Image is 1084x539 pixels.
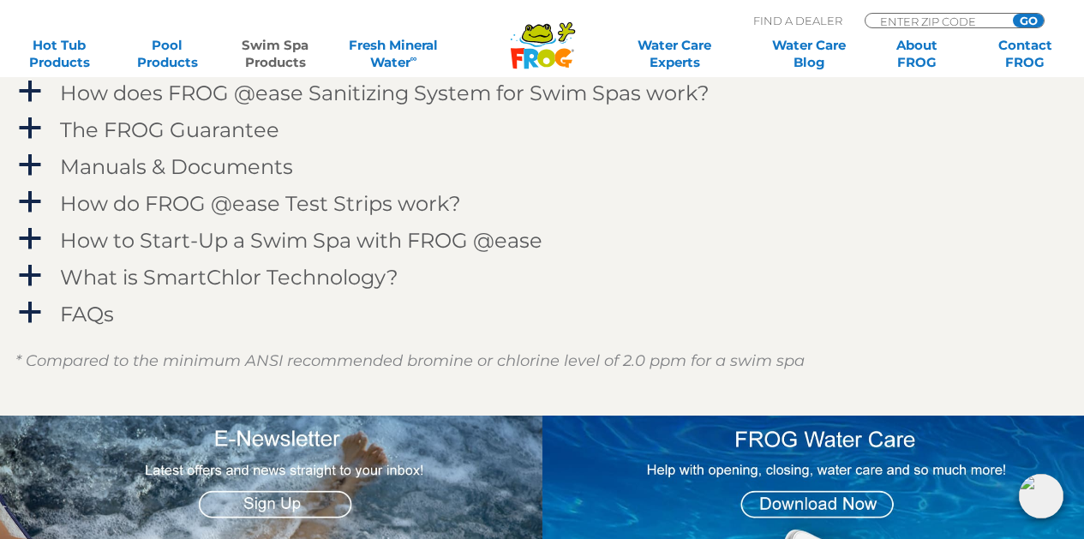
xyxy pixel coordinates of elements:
img: openIcon [1019,474,1063,518]
a: a How does FROG @ease Sanitizing System for Swim Spas work? [15,77,1069,109]
input: Zip Code Form [878,14,994,28]
a: ContactFROG [983,37,1067,71]
a: Water CareExperts [607,37,743,71]
span: a [17,263,43,289]
h4: FAQs [60,302,114,326]
input: GO [1013,14,1044,27]
h4: Manuals & Documents [60,155,293,178]
h4: The FROG Guarantee [60,118,279,141]
span: a [17,189,43,215]
a: a How do FROG @ease Test Strips work? [15,188,1069,219]
span: a [17,226,43,252]
span: a [17,116,43,141]
a: PoolProducts [125,37,209,71]
span: a [17,153,43,178]
em: * Compared to the minimum ANSI recommended bromine or chlorine level of 2.0 ppm for a swim spa [15,351,805,370]
a: a The FROG Guarantee [15,114,1069,146]
span: a [17,79,43,105]
a: AboutFROG [875,37,959,71]
h4: How to Start-Up a Swim Spa with FROG @ease [60,229,542,252]
a: Hot TubProducts [17,37,101,71]
a: Fresh MineralWater∞ [341,37,446,71]
span: a [17,300,43,326]
a: Swim SpaProducts [233,37,317,71]
p: Find A Dealer [753,13,842,28]
h4: How does FROG @ease Sanitizing System for Swim Spas work? [60,81,710,105]
sup: ∞ [410,52,417,64]
a: Water CareBlog [767,37,851,71]
a: a How to Start-Up a Swim Spa with FROG @ease [15,225,1069,256]
h4: How do FROG @ease Test Strips work? [60,192,461,215]
a: a What is SmartChlor Technology? [15,261,1069,293]
a: a FAQs [15,298,1069,330]
h4: What is SmartChlor Technology? [60,266,398,289]
a: a Manuals & Documents [15,151,1069,183]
